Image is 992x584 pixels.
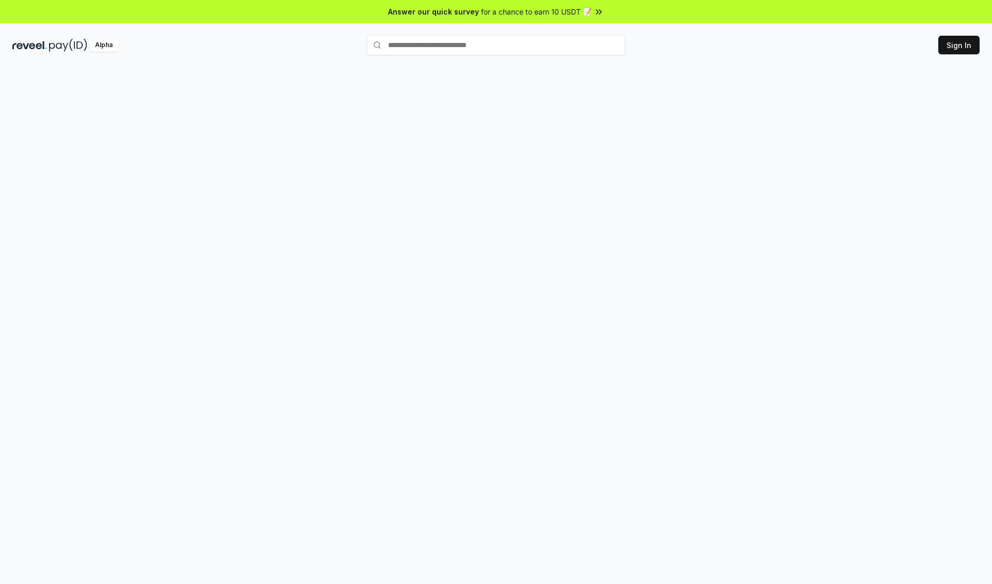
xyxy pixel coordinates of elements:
div: Alpha [89,39,118,52]
span: for a chance to earn 10 USDT 📝 [481,6,592,17]
img: reveel_dark [12,39,47,52]
button: Sign In [938,36,980,54]
img: pay_id [49,39,87,52]
span: Answer our quick survey [388,6,479,17]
